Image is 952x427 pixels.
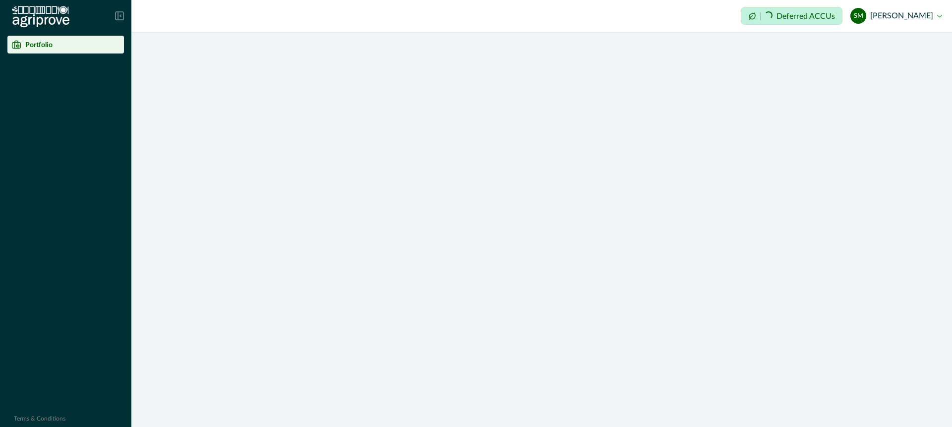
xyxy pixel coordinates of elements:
[14,416,65,422] a: Terms & Conditions
[12,6,69,28] img: Logo
[850,4,942,28] button: steve le moenic[PERSON_NAME]
[7,36,124,53] a: Portfolio
[25,41,53,49] p: Portfolio
[776,12,835,20] p: Deferred ACCUs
